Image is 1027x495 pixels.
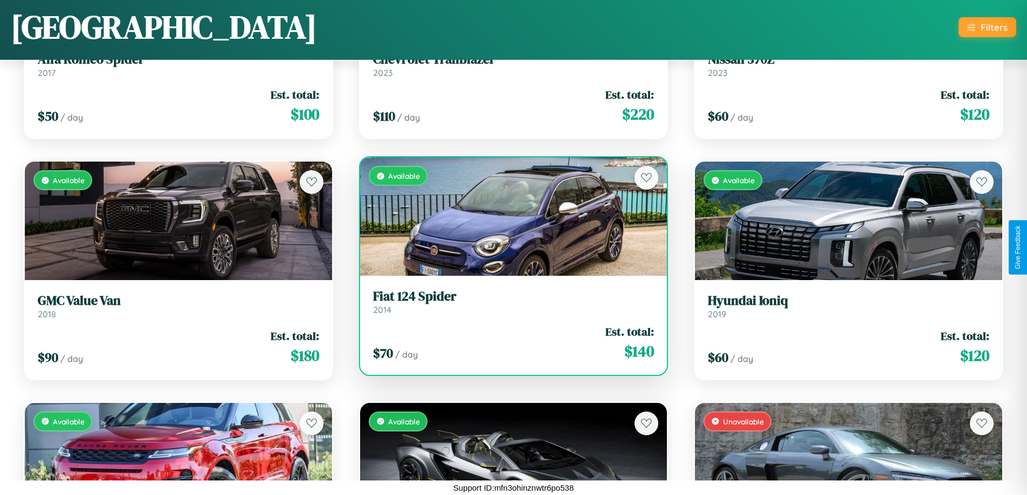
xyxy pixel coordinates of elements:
span: Unavailable [723,417,764,426]
span: $ 220 [622,103,654,125]
span: 2019 [708,309,726,319]
a: GMC Value Van2018 [38,293,319,319]
span: $ 180 [291,345,319,366]
span: $ 100 [291,103,319,125]
span: Est. total: [271,328,319,344]
span: 2014 [373,304,391,315]
span: Est. total: [605,87,654,102]
span: $ 90 [38,348,58,366]
a: Fiat 124 Spider2014 [373,289,654,315]
h1: [GEOGRAPHIC_DATA] [11,5,317,49]
a: Chevrolet Trailblazer2023 [373,52,654,78]
span: / day [60,112,83,123]
span: 2023 [708,67,727,78]
a: Hyundai Ioniq2019 [708,293,989,319]
span: Available [53,417,85,426]
span: $ 120 [960,345,989,366]
span: / day [730,353,753,364]
span: $ 110 [373,107,395,125]
h3: Fiat 124 Spider [373,289,654,304]
span: Est. total: [941,328,989,344]
span: Est. total: [271,87,319,102]
h3: GMC Value Van [38,293,319,309]
span: $ 120 [960,103,989,125]
span: / day [397,112,420,123]
span: 2023 [373,67,392,78]
a: Alfa Romeo Spider2017 [38,52,319,78]
span: Available [388,417,420,426]
div: Filters [981,22,1008,33]
span: / day [730,112,753,123]
button: Filters [959,17,1016,37]
span: Available [388,171,420,180]
span: Available [723,176,755,185]
span: $ 60 [708,348,728,366]
span: 2018 [38,309,56,319]
span: $ 60 [708,107,728,125]
div: Give Feedback [1014,226,1022,269]
h3: Nissan 370Z [708,52,989,67]
h3: Chevrolet Trailblazer [373,52,654,67]
h3: Alfa Romeo Spider [38,52,319,67]
span: $ 140 [624,340,654,362]
span: $ 50 [38,107,58,125]
span: $ 70 [373,344,393,362]
span: Est. total: [941,87,989,102]
p: Support ID: mfn3ohinznwtr6po538 [453,480,574,495]
span: / day [395,349,418,360]
span: 2017 [38,67,56,78]
span: / day [60,353,83,364]
h3: Hyundai Ioniq [708,293,989,309]
a: Nissan 370Z2023 [708,52,989,78]
span: Available [53,176,85,185]
span: Est. total: [605,324,654,339]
